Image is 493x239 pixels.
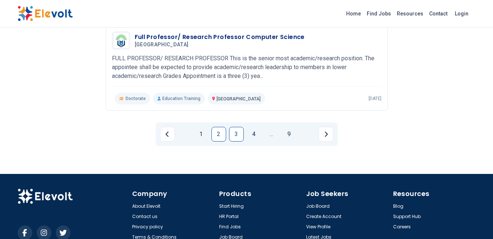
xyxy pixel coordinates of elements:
[306,224,330,230] a: View Profile
[393,214,421,220] a: Support Hub
[112,54,381,81] p: FULL PROFESSOR/ RESEARCH PROFESSOR This is the senior most academic/research position. The appoin...
[306,214,341,220] a: Create Account
[426,8,450,19] a: Contact
[306,203,330,209] a: Job Board
[112,31,381,104] a: Umma UniversityFull Professor/ Research Professor Computer Science[GEOGRAPHIC_DATA]FULL PROFESSOR...
[247,127,261,142] a: Page 4
[194,127,209,142] a: Page 1
[153,93,205,104] p: Education Training
[364,8,394,19] a: Find Jobs
[393,203,403,209] a: Blog
[211,127,226,142] a: Page 2 is your current page
[393,224,411,230] a: Careers
[160,127,175,142] a: Previous page
[219,224,241,230] a: Find Jobs
[160,127,333,142] ul: Pagination
[450,6,473,21] a: Login
[132,189,215,199] h4: Company
[126,96,146,101] span: Doctorate
[229,127,244,142] a: Page 3
[369,96,381,101] p: [DATE]
[132,224,163,230] a: Privacy policy
[135,33,305,42] h3: Full Professor/ Research Professor Computer Science
[219,214,239,220] a: HR Portal
[132,203,160,209] a: About Elevolt
[18,6,73,21] img: Elevolt
[264,127,279,142] a: Jump forward
[217,96,261,101] span: [GEOGRAPHIC_DATA]
[219,189,302,199] h4: Products
[306,189,389,199] h4: Job Seekers
[114,33,128,48] img: Umma University
[393,189,476,199] h4: Resources
[132,214,157,220] a: Contact us
[282,127,297,142] a: Page 9
[343,8,364,19] a: Home
[456,204,493,239] iframe: Chat Widget
[219,203,244,209] a: Start Hiring
[319,127,333,142] a: Next page
[394,8,426,19] a: Resources
[135,42,189,48] span: [GEOGRAPHIC_DATA]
